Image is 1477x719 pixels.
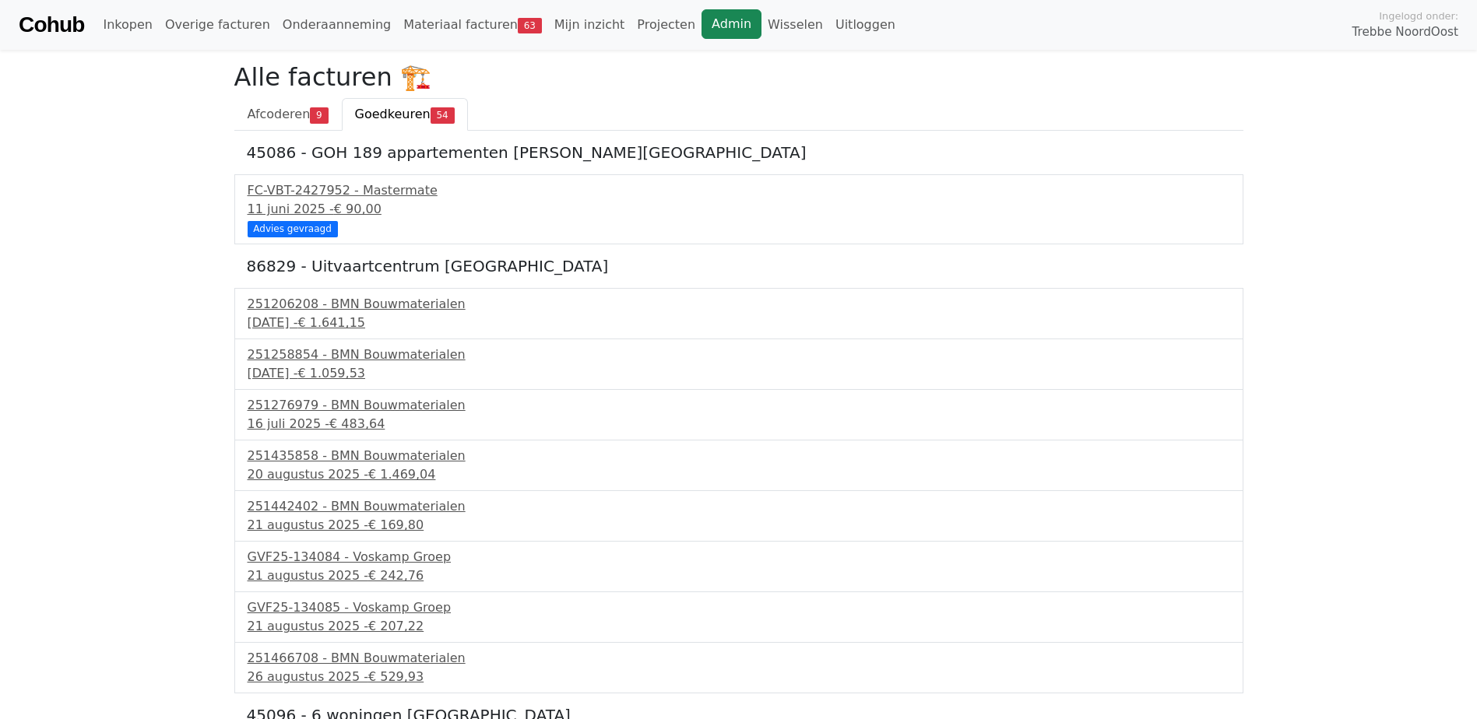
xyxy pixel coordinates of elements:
[248,107,311,121] span: Afcoderen
[355,107,431,121] span: Goedkeuren
[761,9,829,40] a: Wisselen
[297,315,365,330] span: € 1.641,15
[248,364,1230,383] div: [DATE] -
[248,598,1230,636] a: GVF25-134085 - Voskamp Groep21 augustus 2025 -€ 207,22
[829,9,902,40] a: Uitloggen
[247,143,1231,162] h5: 45086 - GOH 189 appartementen [PERSON_NAME][GEOGRAPHIC_DATA]
[276,9,397,40] a: Onderaanneming
[97,9,158,40] a: Inkopen
[248,566,1230,585] div: 21 augustus 2025 -
[248,497,1230,535] a: 251442402 - BMN Bouwmaterialen21 augustus 2025 -€ 169,80
[248,649,1230,668] div: 251466708 - BMN Bouwmaterialen
[310,107,328,123] span: 9
[247,257,1231,275] h5: 86829 - Uitvaartcentrum [GEOGRAPHIC_DATA]
[1352,23,1458,41] span: Trebbe NoordOost
[19,6,84,44] a: Cohub
[431,107,455,123] span: 54
[702,9,761,39] a: Admin
[548,9,631,40] a: Mijn inzicht
[248,396,1230,433] a: 251276979 - BMN Bouwmaterialen16 juli 2025 -€ 483,64
[248,447,1230,484] a: 251435858 - BMN Bouwmaterialen20 augustus 2025 -€ 1.469,04
[518,18,542,33] span: 63
[631,9,702,40] a: Projecten
[248,200,1230,219] div: 11 juni 2025 -
[368,669,424,684] span: € 529,93
[248,295,1230,332] a: 251206208 - BMN Bouwmaterialen[DATE] -€ 1.641,15
[248,221,338,237] div: Advies gevraagd
[248,617,1230,636] div: 21 augustus 2025 -
[248,415,1230,433] div: 16 juli 2025 -
[368,467,436,482] span: € 1.469,04
[248,649,1230,686] a: 251466708 - BMN Bouwmaterialen26 augustus 2025 -€ 529,93
[342,98,468,131] a: Goedkeuren54
[368,619,424,633] span: € 207,22
[248,548,1230,585] a: GVF25-134084 - Voskamp Groep21 augustus 2025 -€ 242,76
[1379,9,1458,23] span: Ingelogd onder:
[248,497,1230,516] div: 251442402 - BMN Bouwmaterialen
[248,598,1230,617] div: GVF25-134085 - Voskamp Groep
[297,366,365,381] span: € 1.059,53
[159,9,276,40] a: Overige facturen
[248,548,1230,566] div: GVF25-134084 - Voskamp Groep
[234,98,342,131] a: Afcoderen9
[329,416,385,431] span: € 483,64
[248,314,1230,332] div: [DATE] -
[248,396,1230,415] div: 251276979 - BMN Bouwmaterialen
[397,9,548,40] a: Materiaal facturen63
[368,517,424,532] span: € 169,80
[248,447,1230,465] div: 251435858 - BMN Bouwmaterialen
[248,295,1230,314] div: 251206208 - BMN Bouwmaterialen
[234,62,1243,92] h2: Alle facturen 🏗️
[248,516,1230,535] div: 21 augustus 2025 -
[248,465,1230,484] div: 20 augustus 2025 -
[334,202,382,216] span: € 90,00
[248,181,1230,235] a: FC-VBT-2427952 - Mastermate11 juni 2025 -€ 90,00 Advies gevraagd
[248,668,1230,686] div: 26 augustus 2025 -
[368,568,424,583] span: € 242,76
[248,345,1230,364] div: 251258854 - BMN Bouwmaterialen
[248,181,1230,200] div: FC-VBT-2427952 - Mastermate
[248,345,1230,383] a: 251258854 - BMN Bouwmaterialen[DATE] -€ 1.059,53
